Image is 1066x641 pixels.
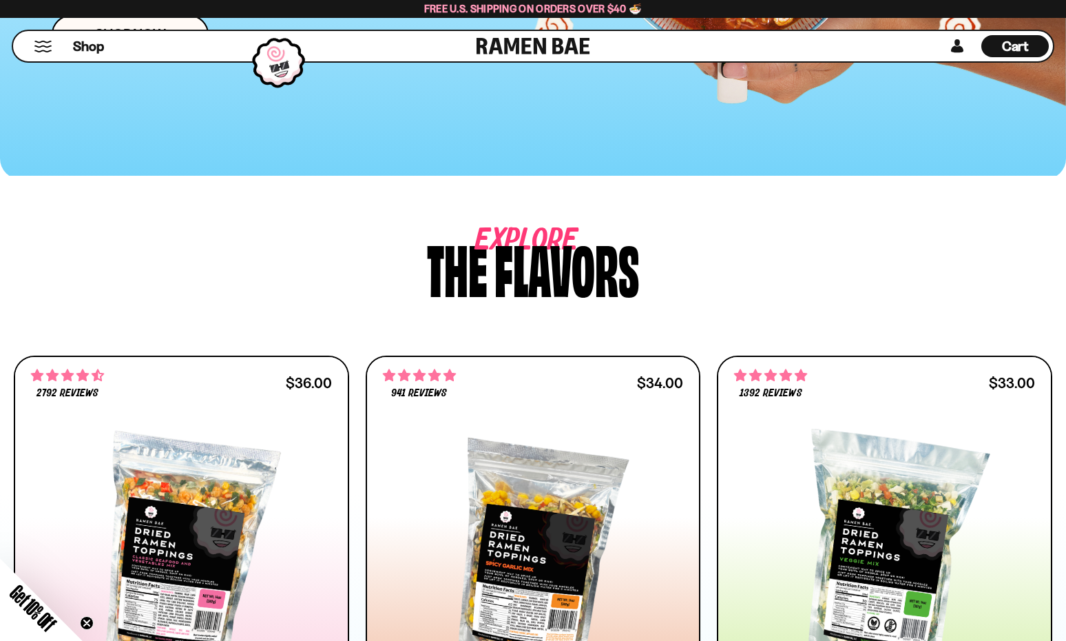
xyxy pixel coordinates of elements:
span: Explore [475,234,536,247]
a: Cart [981,31,1049,61]
div: flavors [494,234,639,300]
span: 4.68 stars [31,367,104,385]
span: Cart [1002,38,1029,54]
span: 4.76 stars [734,367,807,385]
span: 2792 reviews [36,388,98,399]
span: 941 reviews [391,388,447,399]
span: 1392 reviews [740,388,802,399]
div: $33.00 [989,376,1035,389]
button: Mobile Menu Trigger [34,41,52,52]
div: $36.00 [286,376,332,389]
div: The [427,234,488,300]
span: 4.75 stars [383,367,456,385]
span: Get 10% Off [6,581,60,635]
span: Shop [73,37,104,56]
div: $34.00 [637,376,683,389]
button: Close teaser [80,616,94,630]
span: Free U.S. Shipping on Orders over $40 🍜 [424,2,642,15]
a: Shop [73,35,104,57]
